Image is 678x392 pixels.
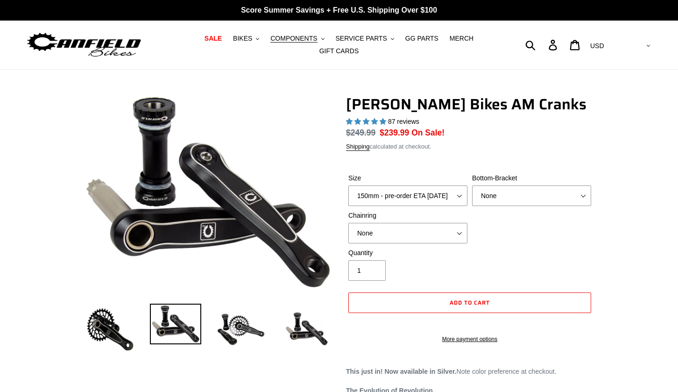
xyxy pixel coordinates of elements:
span: On Sale! [411,127,445,139]
span: BIKES [233,35,252,43]
span: MERCH [450,35,473,43]
s: $249.99 [346,128,375,137]
a: More payment options [348,335,591,343]
span: 87 reviews [388,118,419,125]
img: Canfield Bikes [26,30,142,60]
a: MERCH [445,32,478,45]
p: Note color preference at checkout. [346,367,593,377]
img: Load image into Gallery viewer, Canfield Cranks [150,304,201,345]
a: GG PARTS [401,32,443,45]
label: Chainring [348,211,467,221]
button: BIKES [228,32,264,45]
img: Load image into Gallery viewer, Canfield Bikes AM Cranks [215,304,267,355]
h1: [PERSON_NAME] Bikes AM Cranks [346,95,593,113]
span: COMPONENTS [270,35,317,43]
div: calculated at checkout. [346,142,593,151]
span: SERVICE PARTS [335,35,387,43]
a: SALE [200,32,226,45]
span: $239.99 [380,128,409,137]
span: 4.97 stars [346,118,388,125]
img: Canfield Cranks [86,97,330,287]
label: Bottom-Bracket [472,173,591,183]
input: Search [530,35,554,55]
a: Shipping [346,143,370,151]
strong: This just in! Now available in Silver. [346,368,457,375]
span: Add to cart [450,298,490,307]
label: Size [348,173,467,183]
button: Add to cart [348,292,591,313]
button: COMPONENTS [266,32,329,45]
a: GIFT CARDS [315,45,364,57]
span: GIFT CARDS [319,47,359,55]
img: Load image into Gallery viewer, CANFIELD-AM_DH-CRANKS [281,304,332,355]
span: GG PARTS [405,35,438,43]
img: Load image into Gallery viewer, Canfield Bikes AM Cranks [85,304,136,355]
button: SERVICE PARTS [331,32,398,45]
span: SALE [205,35,222,43]
label: Quantity [348,248,467,258]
